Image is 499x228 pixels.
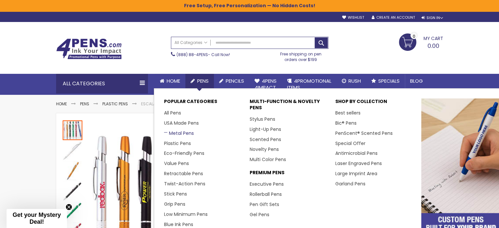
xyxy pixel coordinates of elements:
[335,98,414,108] p: Shop By Collection
[335,160,382,167] a: Laser Engraved Pens
[63,141,82,160] img: Escalade Metal-Grip Advertising Pens
[63,201,83,221] div: Escalade Metal-Grip Advertising Pens
[250,170,329,179] p: Premium Pens
[164,110,181,116] a: All Pens
[63,181,82,201] img: Escalade Metal-Grip Advertising Pens
[80,101,89,107] a: Pens
[250,201,279,208] a: Pen Gift Sets
[421,15,443,20] div: Sign In
[405,74,428,88] a: Blog
[378,77,400,84] span: Specials
[348,77,361,84] span: Rush
[335,140,365,147] a: Special Offer
[342,15,364,20] a: Wishlist
[250,126,281,133] a: Light-Up Pens
[141,101,221,107] li: Escalade Metal-Grip Advertising Pens
[56,101,67,107] a: Home
[250,146,279,153] a: Novelty Pens
[164,120,199,126] a: USA Made Pens
[250,211,269,218] a: Gel Pens
[410,77,423,84] span: Blog
[335,170,377,177] a: Large Imprint Area
[164,140,191,147] a: Plastic Pens
[63,202,82,221] img: Escalade Metal-Grip Advertising Pens
[335,130,393,136] a: PenScent® Scented Pens
[56,38,122,59] img: 4Pens Custom Pens and Promotional Products
[177,52,208,57] a: (888) 88-4PENS
[63,181,83,201] div: Escalade Metal-Grip Advertising Pens
[335,120,357,126] a: Bic® Pens
[250,181,284,187] a: Executive Pens
[249,74,282,95] a: 4Pens4impact
[273,49,328,62] div: Free shipping on pen orders over $199
[66,204,72,210] button: Close teaser
[63,160,83,181] div: Escalade Metal-Grip Advertising Pens
[282,74,337,95] a: 4PROMOTIONALITEMS
[7,209,67,228] div: Get your Mystery Deal!Close teaser
[335,180,365,187] a: Garland Pens
[164,211,208,218] a: Low Minimum Pens
[214,74,249,88] a: Pencils
[250,191,282,197] a: Rollerball Pens
[399,33,443,50] a: 0.00 0
[155,74,185,88] a: Home
[255,77,277,91] span: 4Pens 4impact
[63,140,83,160] div: Escalade Metal-Grip Advertising Pens
[250,156,286,163] a: Multi Color Pens
[164,150,204,156] a: Eco-Friendly Pens
[164,170,203,177] a: Retractable Pens
[366,74,405,88] a: Specials
[371,15,415,20] a: Create an Account
[12,212,61,225] span: Get your Mystery Deal!
[226,77,244,84] span: Pencils
[250,98,329,114] p: Multi-Function & Novelty Pens
[167,77,180,84] span: Home
[427,42,439,50] span: 0.00
[164,160,189,167] a: Value Pens
[164,221,193,228] a: Blue Ink Pens
[63,161,82,181] img: Escalade Metal-Grip Advertising Pens
[287,77,331,91] span: 4PROMOTIONAL ITEMS
[335,150,378,156] a: Antimicrobial Pens
[102,101,128,107] a: Plastic Pens
[63,120,83,140] div: Escalade Metal-Grip Advertising Pens
[164,130,194,136] a: Metal Pens
[175,40,207,45] span: All Categories
[56,74,148,93] div: All Categories
[185,74,214,88] a: Pens
[250,116,275,122] a: Stylus Pens
[250,136,281,143] a: Scented Pens
[171,37,211,48] a: All Categories
[164,201,185,207] a: Grip Pens
[164,191,187,197] a: Stick Pens
[164,98,243,108] p: Popular Categories
[197,77,209,84] span: Pens
[177,52,230,57] span: - Call Now!
[413,33,415,39] span: 0
[337,74,366,88] a: Rush
[335,110,361,116] a: Best sellers
[164,180,205,187] a: Twist-Action Pens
